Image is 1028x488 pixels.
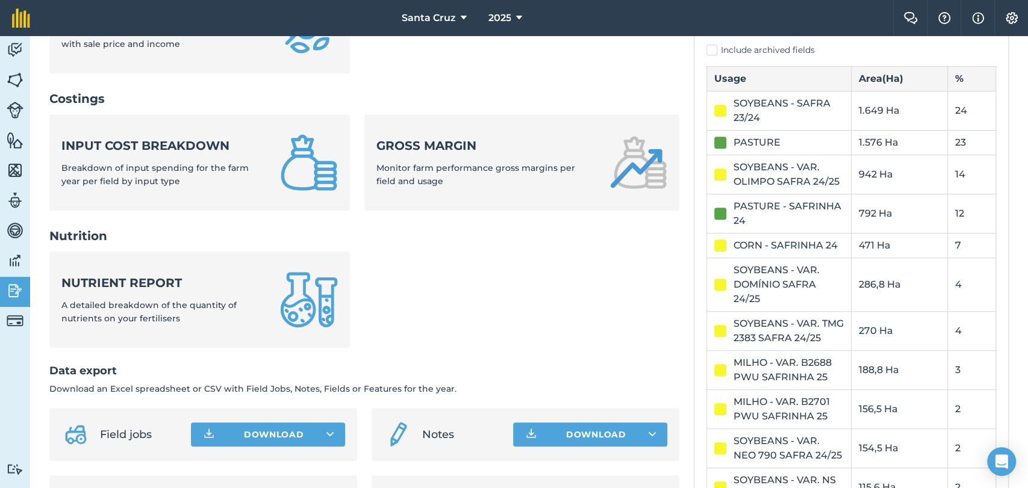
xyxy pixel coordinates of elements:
[7,312,23,329] img: svg+xml;base64,PD94bWwgdmVyc2lvbj0iMS4wIiBlbmNvZGluZz0idXRmLTgiPz4KPCEtLSBHZW5lcmF0b3I6IEFkb2JlIE...
[488,11,511,25] span: 2025
[852,311,948,350] td: 270 Ha
[376,162,575,187] span: Monitor farm performance gross margins per field and usage
[524,427,538,442] img: Download icon
[852,233,948,258] td: 471 Ha
[61,274,266,291] strong: Nutrient report
[7,463,23,475] img: svg+xml;base64,PD94bWwgdmVyc2lvbj0iMS4wIiBlbmNvZGluZz0idXRmLTgiPz4KPCEtLSBHZW5lcmF0b3I6IEFkb2JlIE...
[422,426,503,443] span: Notes
[987,447,1016,476] div: Open Intercom Messenger
[852,350,948,389] td: 188,8 Ha
[7,71,23,89] img: svg+xml;base64,PHN2ZyB4bWxucz0iaHR0cDovL3d3dy53My5vcmcvMjAwMC9zdmciIHdpZHRoPSI1NiIgaGVpZ2h0PSI2MC...
[947,389,995,428] td: 2
[384,420,413,449] img: svg+xml;base64,PD94bWwgdmVyc2lvbj0iMS4wIiBlbmNvZGluZz0idXRmLTgiPz4KPCEtLSBHZW5lcmF0b3I6IEFkb2JlIE...
[852,66,948,91] th: Area ( Ha )
[734,160,844,189] div: SOYBEANS - VAR. OLIMPO SAFRA 24/25
[7,191,23,209] img: svg+xml;base64,PD94bWwgdmVyc2lvbj0iMS4wIiBlbmNvZGluZz0idXRmLTgiPz4KPCEtLSBHZW5lcmF0b3I6IEFkb2JlIE...
[12,8,30,28] img: fieldmargin Logo
[706,44,996,57] label: Include archived fields
[734,238,838,253] div: CORN - SAFRINHA 24
[947,194,995,233] td: 12
[61,137,266,154] strong: Input cost breakdown
[947,130,995,155] td: 23
[947,66,995,91] th: %
[7,161,23,179] img: svg+xml;base64,PHN2ZyB4bWxucz0iaHR0cDovL3d3dy53My5vcmcvMjAwMC9zdmciIHdpZHRoPSI1NiIgaGVpZ2h0PSI2MC...
[49,90,679,107] h2: Costings
[7,252,23,270] img: svg+xml;base64,PD94bWwgdmVyc2lvbj0iMS4wIiBlbmNvZGluZz0idXRmLTgiPz4KPCEtLSBHZW5lcmF0b3I6IEFkb2JlIE...
[903,12,918,24] img: Two speech bubbles overlapping with the left bubble in the forefront
[734,356,844,385] div: MILHO - VAR. B2688 PWU SAFRINHA 25
[191,422,345,446] button: Download
[49,252,350,348] a: Nutrient reportA detailed breakdown of the quantity of nutrients on your fertilisers
[7,41,23,59] img: svg+xml;base64,PD94bWwgdmVyc2lvbj0iMS4wIiBlbmNvZGluZz0idXRmLTgiPz4KPCEtLSBHZW5lcmF0b3I6IEFkb2JlIE...
[61,300,237,324] span: A detailed breakdown of the quantity of nutrients on your fertilisers
[364,114,679,211] a: Gross marginMonitor farm performance gross margins per field and usage
[852,389,948,428] td: 156,5 Ha
[972,11,984,25] img: svg+xml;base64,PHN2ZyB4bWxucz0iaHR0cDovL3d3dy53My5vcmcvMjAwMC9zdmciIHdpZHRoPSIxNyIgaGVpZ2h0PSIxNy...
[49,382,679,395] p: Download an Excel spreadsheet or CSV with Field Jobs, Notes, Fields or Features for the year.
[280,271,338,329] img: Nutrient report
[100,426,181,443] span: Field jobs
[61,420,90,449] img: svg+xml;base64,PD94bWwgdmVyc2lvbj0iMS4wIiBlbmNvZGluZz0idXRmLTgiPz4KPCEtLSBHZW5lcmF0b3I6IEFkb2JlIE...
[947,311,995,350] td: 4
[947,258,995,311] td: 4
[852,130,948,155] td: 1.576 Ha
[852,194,948,233] td: 792 Ha
[401,11,455,25] span: Santa Cruz
[852,91,948,130] td: 1.649 Ha
[734,434,844,463] div: SOYBEANS - VAR. NEO 790 SAFRA 24/25
[947,91,995,130] td: 24
[280,134,338,191] img: Input cost breakdown
[937,12,952,24] img: A question mark icon
[734,96,844,125] div: SOYBEANS - SAFRA 23/24
[734,263,844,306] div: SOYBEANS - VAR. DOMÍNIO SAFRA 24/25
[49,362,679,380] h2: Data export
[852,155,948,194] td: 942 Ha
[49,114,350,211] a: Input cost breakdownBreakdown of input spending for the farm year per field by input type
[852,428,948,468] td: 154,5 Ha
[734,199,844,228] div: PASTURE - SAFRINHA 24
[947,233,995,258] td: 7
[609,134,667,191] img: Gross margin
[61,162,249,187] span: Breakdown of input spending for the farm year per field by input type
[7,131,23,149] img: svg+xml;base64,PHN2ZyB4bWxucz0iaHR0cDovL3d3dy53My5vcmcvMjAwMC9zdmciIHdpZHRoPSI1NiIgaGVpZ2h0PSI2MC...
[947,428,995,468] td: 2
[7,102,23,119] img: svg+xml;base64,PD94bWwgdmVyc2lvbj0iMS4wIiBlbmNvZGluZz0idXRmLTgiPz4KPCEtLSBHZW5lcmF0b3I6IEFkb2JlIE...
[947,350,995,389] td: 3
[7,282,23,300] img: svg+xml;base64,PD94bWwgdmVyc2lvbj0iMS4wIiBlbmNvZGluZz0idXRmLTgiPz4KPCEtLSBHZW5lcmF0b3I6IEFkb2JlIE...
[7,221,23,239] img: svg+xml;base64,PD94bWwgdmVyc2lvbj0iMS4wIiBlbmNvZGluZz0idXRmLTgiPz4KPCEtLSBHZW5lcmF0b3I6IEFkb2JlIE...
[707,66,852,91] th: Usage
[734,317,844,345] div: SOYBEANS - VAR. TMG 2383 SAFRA 24/25
[202,427,216,442] img: Download icon
[49,227,679,244] h2: Nutrition
[734,395,844,424] div: MILHO - VAR. B2701 PWU SAFRINHA 25
[947,155,995,194] td: 14
[852,258,948,311] td: 286,8 Ha
[513,422,667,446] button: Download
[734,135,780,150] div: PASTURE
[376,137,595,154] strong: Gross margin
[1005,12,1019,24] img: A cog icon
